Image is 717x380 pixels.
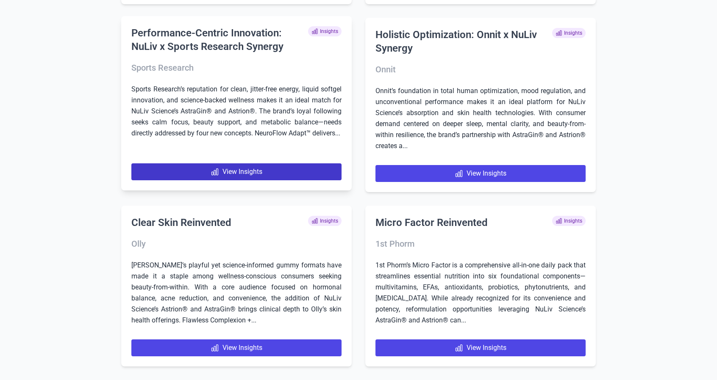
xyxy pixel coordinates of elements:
[552,216,586,226] span: Insights
[131,216,231,229] h2: Clear Skin Reinvented
[375,260,586,326] p: 1st Phorm’s Micro Factor is a comprehensive all-in-one daily pack that streamlines essential nutr...
[375,63,586,75] h3: Onnit
[131,163,342,180] a: View Insights
[131,26,308,53] h2: Performance-Centric Innovation: NuLiv x Sports Research Synergy
[375,339,586,356] a: View Insights
[375,165,586,182] a: View Insights
[308,26,342,36] span: Insights
[552,28,586,38] span: Insights
[131,339,342,356] a: View Insights
[375,238,586,250] h3: 1st Phorm
[308,216,342,226] span: Insights
[375,28,552,55] h2: Holistic Optimization: Onnit x NuLiv Synergy
[131,260,342,326] p: [PERSON_NAME]’s playful yet science-informed gummy formats have made it a staple among wellness-c...
[375,216,488,229] h2: Micro Factor Reinvented
[131,84,342,150] p: Sports Research’s reputation for clean, jitter-free energy, liquid softgel innovation, and scienc...
[375,85,586,151] p: Onnit’s foundation in total human optimization, mood regulation, and unconventional performance m...
[131,62,342,74] h3: Sports Research
[131,238,342,250] h3: Olly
